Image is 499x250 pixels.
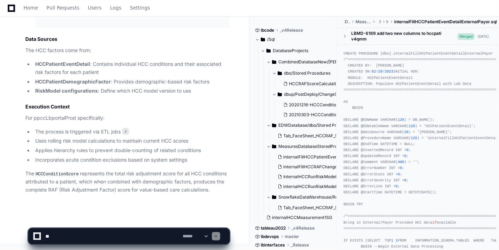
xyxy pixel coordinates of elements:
span: /Sql [267,37,275,42]
span: 0 [133,13,135,17]
span: HCCRewrite [386,19,389,25]
span: Users [88,6,102,10]
span: 2023 [385,69,393,74]
svg: Directory [266,46,271,55]
button: 20201216-HCCConditions-LBAN8023_Insert2021HCCModel.sql [280,100,349,110]
li: Uses rolling risk model calculations to maintain current HCC scores [33,137,229,145]
span: internalFillHCCRAFChangePatient.sql [283,164,358,170]
h2: Data Sources [25,36,229,43]
span: 4 [122,128,129,135]
span: internalHCCRunRiskModelRolling.sql [283,184,356,189]
span: internalHCCMeasurement1SG.sql [272,215,339,220]
span: lbcode [261,27,274,33]
button: Tab_FaceSheet_HCCRAF_Score_Calculation.sql [275,203,344,213]
span: Merged [457,33,475,39]
svg: Directory [272,193,276,201]
li: : Define which HCC model version to use [33,87,229,95]
span: 400 [398,160,404,164]
svg: Directory [278,90,282,99]
button: internalFillHCCRAFChangePatient.sql [275,162,344,172]
span: 128 [398,118,404,122]
li: Incorporates acute condition exclusions based on system settings [33,156,229,164]
p: The HCC factors come from: [25,46,229,55]
span: Settings [130,6,150,10]
strong: HCCPatientDemographicFactor [35,79,111,85]
button: Tab_FaceSheet_HCCRAF_Score_Calculation.sql [275,131,344,141]
li: : Contains individual HCC conditions and their associated risk factors for each patient [33,60,229,76]
span: Pull Requests [46,6,79,10]
button: 20210303-HCCCondition-LBAN8247Insert2021HHSHCCModelInitialValues.sql [280,110,349,120]
button: internalFillHCCPatientEventDetailExternalPayor.sql [275,152,344,162]
svg: Directory [278,69,282,77]
span: dbup/PostDeploy/ChangeScripts [284,92,348,97]
span: 128 [409,124,415,128]
div: LBMD-6189 add two new columns to hccpati v4qmm [351,31,457,42]
span: 20 [404,130,409,134]
span: CombinedDatabaseNew/[PERSON_NAME] [278,59,342,65]
span: DatabaseProjects [345,19,350,25]
span: Home [24,6,38,10]
span: 02 [372,69,376,74]
button: dbo/Stored Procedures [272,68,348,79]
svg: Directory [272,58,276,66]
span: Measures [380,19,381,25]
svg: Directory [272,121,276,130]
span: 0 [396,184,398,188]
span: 20201216-HCCConditions-LBAN8023_Insert2021HCCModel.sql [289,102,415,108]
svg: Directory [261,35,265,44]
span: 20210303-HCCCondition-LBAN8247Insert2021HHSHCCModelInitialValues.sql [289,112,445,118]
strong: HCCPatientEventDetail [35,61,90,67]
span: Logs [110,6,121,10]
span: 28 [378,69,383,74]
span: 0 [400,166,402,170]
span: 0 [398,172,400,176]
span: HCCRAFScoreCalculation.sql [289,81,348,87]
code: HCCConditionScore [34,171,80,177]
span: + [96,13,98,17]
span: internalFillHCCPatientEventDetailExternalPayor.sql [283,154,385,160]
button: InternalHCCRunRiskModelAll.sql [275,172,344,182]
button: MeasuresDatabaseStoredProcedures/dbo/Measures/HCCRewrite [266,141,342,152]
span: internalFillHCCPatientEventDetailExternalPayor.sql [394,19,497,25]
p: The represents the total risk adjustment score for all HCC conditions attributed to a patient, wh... [25,170,229,194]
span: DatabaseProjects [273,48,308,54]
span: Tab_FaceSheet_HCCRAF_Score_Calculation.sql [283,133,378,139]
span: 0 [404,154,406,158]
span: MeasuresDatabaseStoredProcedures [356,19,371,25]
span: dbo/Stored Procedures [284,70,330,76]
li: The process is triggered via ETL jobs [33,128,229,136]
button: dbup/PostDeploy/ChangeScripts [272,89,348,100]
button: DatabaseProjects [261,45,337,56]
span: 128 [411,136,417,140]
button: /Sql [255,34,331,45]
p: For ppccLbportalProd specifically: [25,114,229,122]
button: internalHCCRunRiskModelRolling.sql [275,182,344,192]
button: EDWDatabase/dbo/Stored Procedures [266,120,342,131]
button: HCCRAFScoreCalculation.sql [280,79,348,89]
span: MeasuresDatabaseStoredProcedures/dbo/Measures/HCCRewrite [278,144,342,149]
li: : Provides demographic-based risk factors [33,78,229,86]
span: Tab_FaceSheet_HCCRAF_Score_Calculation.sql [283,205,378,211]
span: InternalHCCRunRiskModelAll.sql [283,174,348,180]
button: CombinedDatabaseNew/[PERSON_NAME] [266,56,342,68]
span: EDWDatabase/dbo/Stored Procedures [278,123,342,128]
svg: Directory [272,142,276,151]
h2: Execution Context [25,103,229,110]
span: 0 [406,148,409,152]
button: SnowflakeDataWarehouse/RunAlways/StoredProcedures [266,192,342,203]
strong: RiskModel configurations [35,88,98,94]
button: internalHCCMeasurement1SG.sql [264,213,333,223]
span: 0 [404,178,406,182]
span: SnowflakeDataWarehouse/RunAlways/StoredProcedures [278,194,342,200]
span: _v4Release [280,27,303,33]
div: [DATE] [478,33,489,39]
li: Applies hierarchy rules to prevent double-counting of related conditions [33,146,229,155]
span: 0 [91,13,94,17]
